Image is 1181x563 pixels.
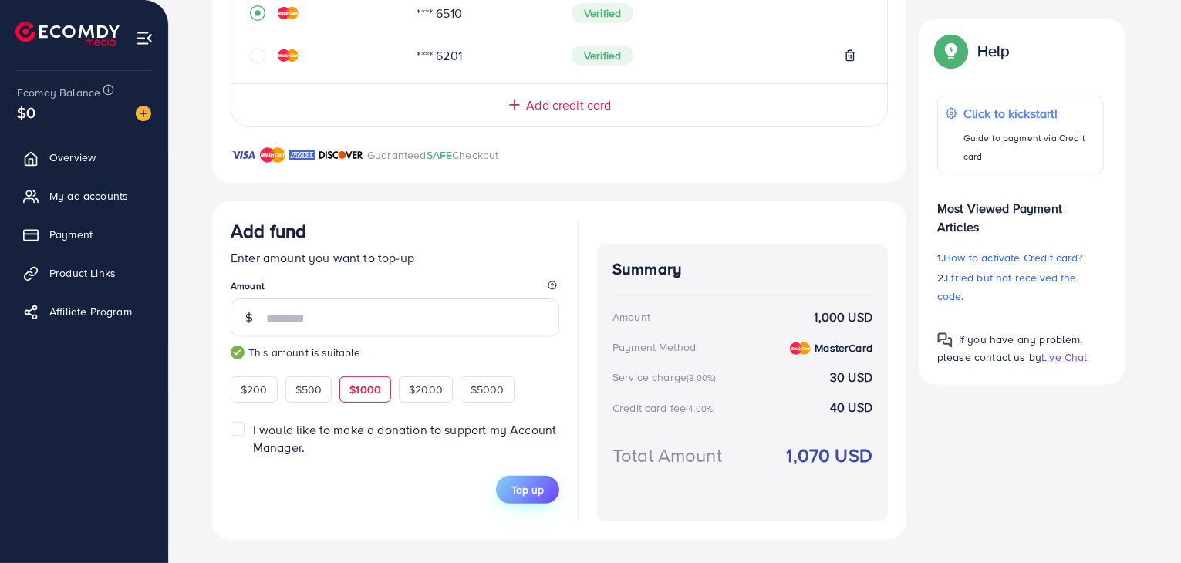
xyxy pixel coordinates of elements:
span: SAFE [427,147,453,163]
button: Top up [496,476,559,504]
p: Click to kickstart! [963,104,1095,123]
strong: 1,000 USD [815,308,872,326]
p: Most Viewed Payment Articles [937,187,1104,236]
div: Payment Method [612,339,696,355]
strong: 1,070 USD [787,442,872,469]
img: menu [136,29,154,47]
p: Enter amount you want to top-up [231,248,559,267]
div: Credit card fee [612,400,720,416]
img: brand [231,146,256,164]
svg: circle [250,48,265,63]
span: $2000 [409,382,443,397]
span: $0 [17,101,35,123]
span: If you have any problem, please contact us by [937,332,1083,365]
h3: Add fund [231,220,306,242]
span: Ecomdy Balance [17,85,100,100]
a: Affiliate Program [12,296,157,327]
span: Top up [511,482,544,497]
span: $1000 [349,382,381,397]
span: Add credit card [526,96,611,114]
iframe: Chat [1115,494,1169,551]
img: brand [289,146,315,164]
p: 1. [937,248,1104,267]
span: Live Chat [1041,349,1087,365]
img: guide [231,346,245,359]
small: This amount is suitable [231,345,559,360]
img: credit [278,7,299,19]
a: Product Links [12,258,157,288]
span: Product Links [49,265,116,281]
span: Affiliate Program [49,304,132,319]
a: Payment [12,219,157,250]
h4: Summary [612,260,872,279]
p: Guaranteed Checkout [367,146,499,164]
span: $500 [295,382,322,397]
img: brand [260,146,285,164]
span: $5000 [471,382,504,397]
img: Popup guide [937,332,953,348]
span: Payment [49,227,93,242]
svg: record circle [250,5,265,21]
span: I tried but not received the code. [937,270,1077,304]
img: image [136,106,151,121]
span: Verified [572,3,633,23]
strong: 30 USD [830,369,872,386]
span: Verified [572,46,633,66]
strong: MasterCard [815,340,872,356]
span: Overview [49,150,96,165]
span: I would like to make a donation to support my Account Manager. [253,421,556,456]
div: Amount [612,309,650,325]
p: 2. [937,268,1104,305]
img: credit [278,49,299,62]
div: Service charge [612,369,720,385]
img: brand [319,146,363,164]
img: credit [790,342,811,355]
span: $200 [241,382,268,397]
p: Guide to payment via Credit card [963,129,1095,166]
a: My ad accounts [12,180,157,211]
strong: 40 USD [830,399,872,416]
img: Popup guide [937,37,965,65]
a: Overview [12,142,157,173]
img: logo [15,22,120,46]
p: Help [977,42,1010,60]
small: (4.00%) [686,403,715,415]
span: How to activate Credit card? [943,250,1082,265]
div: Total Amount [612,442,722,469]
legend: Amount [231,279,559,298]
small: (3.00%) [687,372,716,384]
span: My ad accounts [49,188,128,204]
